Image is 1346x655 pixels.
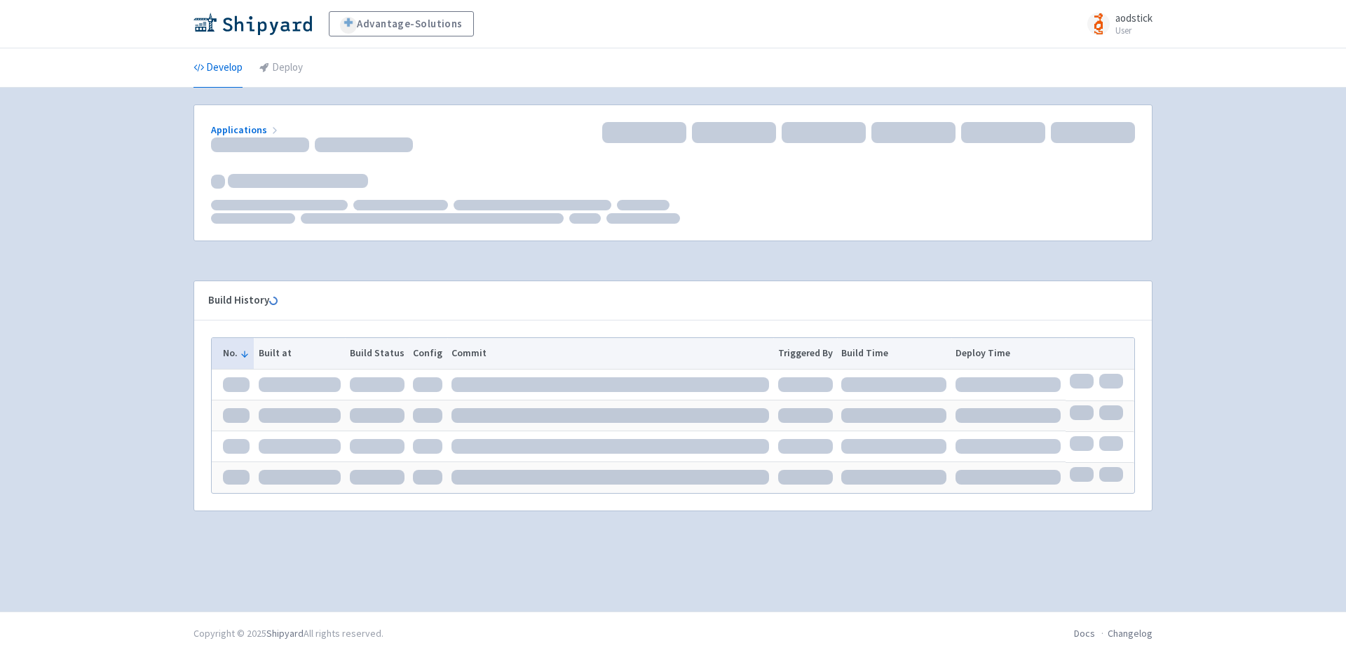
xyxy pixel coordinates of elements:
div: Copyright © 2025 All rights reserved. [193,626,383,641]
a: Advantage-Solutions [329,11,474,36]
img: Shipyard logo [193,13,312,35]
a: Develop [193,48,243,88]
div: Build History [208,292,1115,309]
a: Changelog [1108,627,1153,640]
a: aodstick User [1079,13,1153,35]
a: Deploy [259,48,303,88]
a: Applications [211,123,280,136]
th: Build Status [345,338,409,369]
span: aodstick [1115,11,1153,25]
th: Triggered By [773,338,837,369]
button: No. [223,346,250,360]
th: Build Time [837,338,951,369]
th: Config [409,338,447,369]
small: User [1115,26,1153,35]
a: Shipyard [266,627,304,640]
th: Deploy Time [951,338,1066,369]
th: Commit [447,338,774,369]
a: Docs [1074,627,1095,640]
th: Built at [254,338,345,369]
